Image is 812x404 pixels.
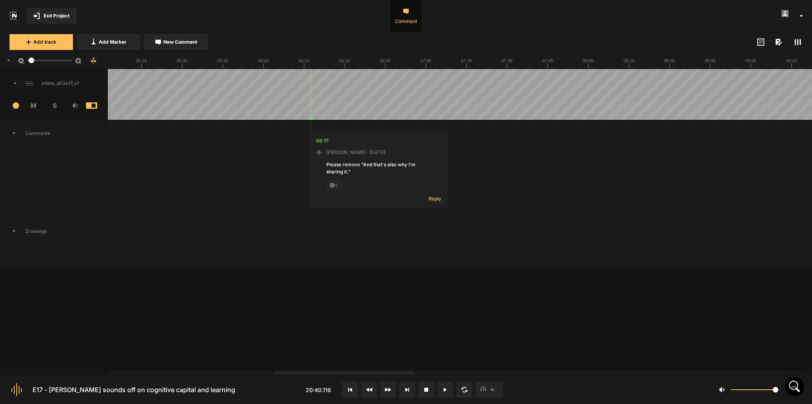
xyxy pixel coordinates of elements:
text: 07:45 [542,58,553,63]
text: 05:30 [176,58,188,63]
text: 05:45 [217,58,228,63]
text: 09:15 [786,58,797,63]
text: 08:45 [705,58,716,63]
span: [PERSON_NAME] · [DATE] [326,149,385,156]
div: Open Intercom Messenger [785,377,804,396]
button: Add track [10,34,73,50]
span: Reply [429,195,441,202]
span: Add track [33,38,56,46]
span: New Comment [163,38,197,46]
text: 07:15 [461,58,472,63]
div: Please remove "And that's also why I'm sharing it." [326,161,431,175]
span: + [326,181,341,190]
span: tnbtw_s03e17_v1 [38,80,107,87]
text: 07:00 [420,58,431,63]
text: 08:15 [623,58,634,63]
button: Exit Project [27,8,77,24]
button: New Comment [144,34,208,50]
text: 05:15 [136,58,147,63]
span: Add Marker [99,38,126,46]
text: 06:30 [339,58,350,63]
img: default_audio_project_icon.png [316,149,322,156]
span: 20:40.116 [306,387,331,393]
button: Add Marker [77,34,140,50]
span: Exit Project [44,12,69,19]
text: 08:00 [583,58,594,63]
text: 06:00 [258,58,269,63]
button: 1x [475,382,503,398]
text: 09:00 [745,58,756,63]
text: 06:45 [380,58,391,63]
text: 06:15 [299,58,310,63]
span: M [23,101,44,110]
span: S [44,101,65,110]
text: 07:30 [502,58,513,63]
text: 08:30 [664,58,675,63]
div: 06:17.527 [316,137,329,145]
div: E17 - [PERSON_NAME] sounds off on cognitive capital and learning [33,385,235,394]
